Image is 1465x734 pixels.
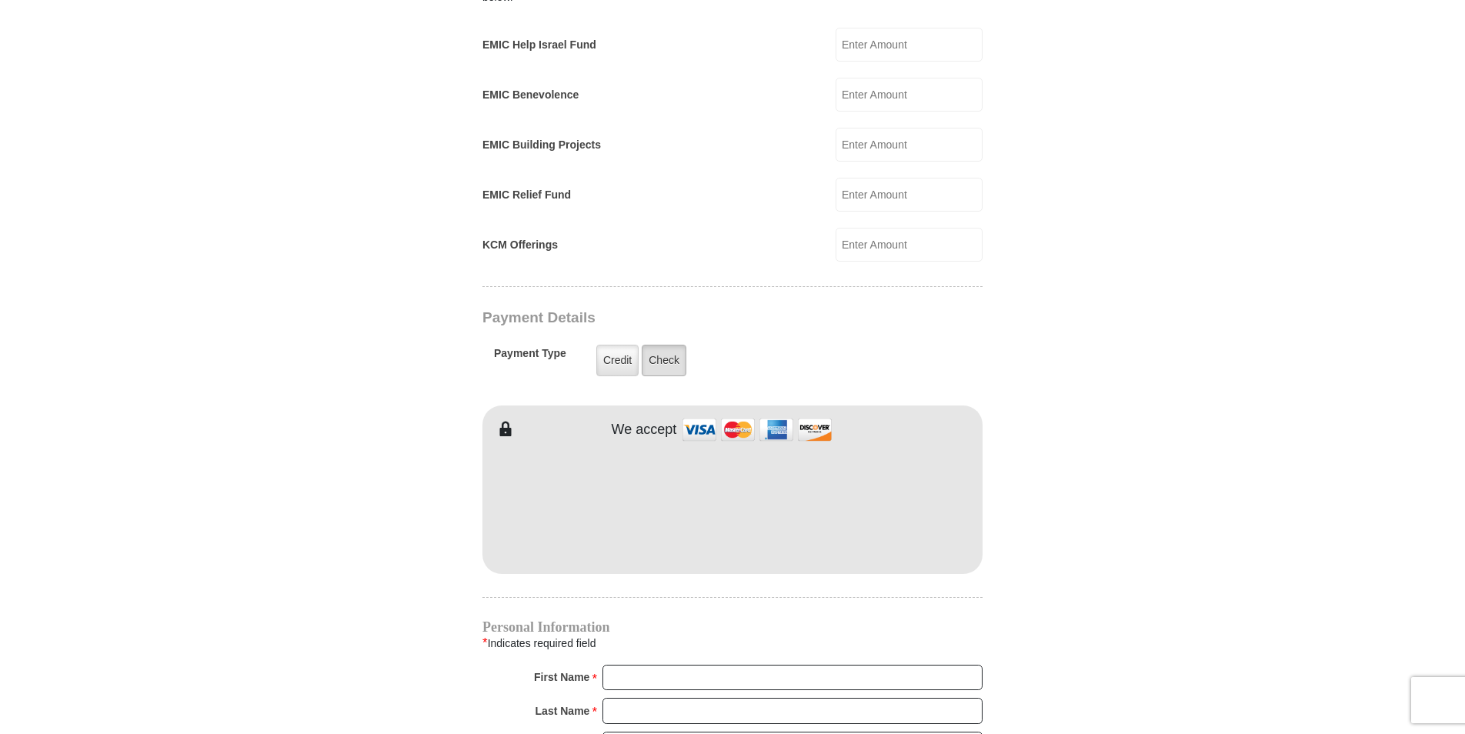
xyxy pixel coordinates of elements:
input: Enter Amount [836,128,983,162]
input: Enter Amount [836,178,983,212]
label: EMIC Building Projects [482,137,601,153]
input: Enter Amount [836,78,983,112]
input: Enter Amount [836,28,983,62]
input: Enter Amount [836,228,983,262]
h4: We accept [612,422,677,439]
img: credit cards accepted [680,413,834,446]
label: EMIC Help Israel Fund [482,37,596,53]
label: Credit [596,345,639,376]
label: KCM Offerings [482,237,558,253]
strong: Last Name [536,700,590,722]
h4: Personal Information [482,621,983,633]
label: Check [642,345,686,376]
h3: Payment Details [482,309,875,327]
label: EMIC Benevolence [482,87,579,103]
div: Indicates required field [482,633,983,653]
label: EMIC Relief Fund [482,187,571,203]
strong: First Name [534,666,589,688]
h5: Payment Type [494,347,566,368]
